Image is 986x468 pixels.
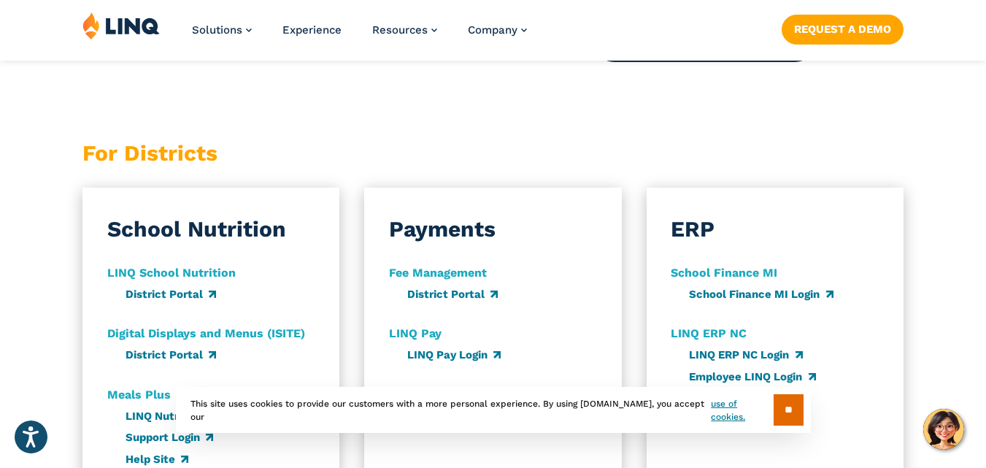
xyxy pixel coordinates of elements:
strong: LINQ Pay [389,326,442,340]
a: LINQ ERP NC Login [689,348,802,361]
a: Resources [372,23,437,37]
a: Solutions [192,23,252,37]
strong: Fee Management [389,266,487,280]
a: District Portal [126,288,216,301]
button: Hello, have a question? Let’s chat. [923,409,964,450]
nav: Button Navigation [782,12,904,44]
h3: Payments [389,214,496,245]
a: Company [468,23,527,37]
a: District Portal [126,348,216,361]
a: Employee LINQ Login [689,370,815,383]
img: LINQ | K‑12 Software [82,12,160,39]
span: Resources [372,23,428,37]
a: District Portal [407,288,498,301]
a: Request a Demo [782,15,904,44]
strong: School Finance MI [671,266,777,280]
h3: School Nutrition [107,214,286,245]
a: LINQ Nutrition (Meals Plus v10) [126,410,307,423]
strong: LINQ ERP NC [671,326,747,340]
a: Help Site [126,453,188,466]
strong: Digital Displays and Menus (ISITE) [107,326,305,340]
span: Solutions [192,23,242,37]
a: School Finance MI Login [689,288,833,301]
a: LINQ Pay Login [407,348,501,361]
nav: Primary Navigation [192,12,527,60]
h3: For Districts [82,138,340,169]
strong: LINQ School Nutrition [107,266,236,280]
a: use of cookies. [711,397,773,423]
strong: Meals Plus [107,388,171,402]
span: Company [468,23,517,37]
h3: ERP [671,214,715,245]
a: Experience [282,23,342,37]
div: This site uses cookies to provide our customers with a more personal experience. By using [DOMAIN... [176,387,811,433]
